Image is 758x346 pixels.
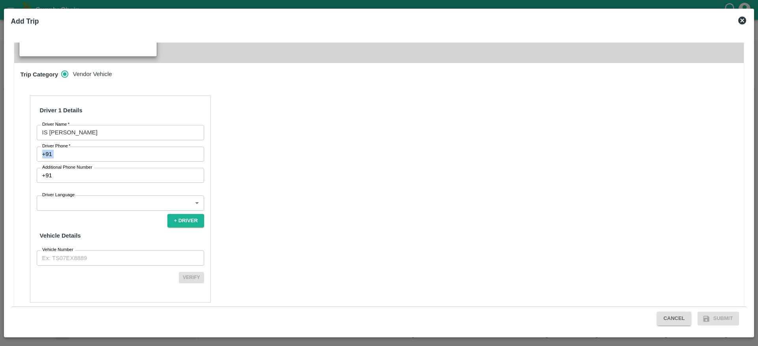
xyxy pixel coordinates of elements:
label: Address: [29,37,51,43]
input: Ex: TS07EX8889 [37,250,204,265]
p: +91 [42,171,52,180]
label: Additional Phone Number [42,164,92,171]
button: + Driver [167,214,204,228]
label: [STREET_ADDRESS] [53,37,103,43]
label: Vehicle Number [42,247,73,253]
h6: Trip Category [17,66,62,83]
label: Driver Phone [42,143,71,149]
button: Cancel [657,312,691,326]
label: Driver Language [42,192,75,198]
div: trip_category [61,66,118,82]
b: Add Trip [11,17,39,25]
strong: Vehicle Details [40,233,81,239]
span: Vendor Vehicle [73,70,112,78]
p: +91 [42,150,52,158]
label: Driver Name [42,121,69,128]
strong: Driver 1 Details [40,107,83,113]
